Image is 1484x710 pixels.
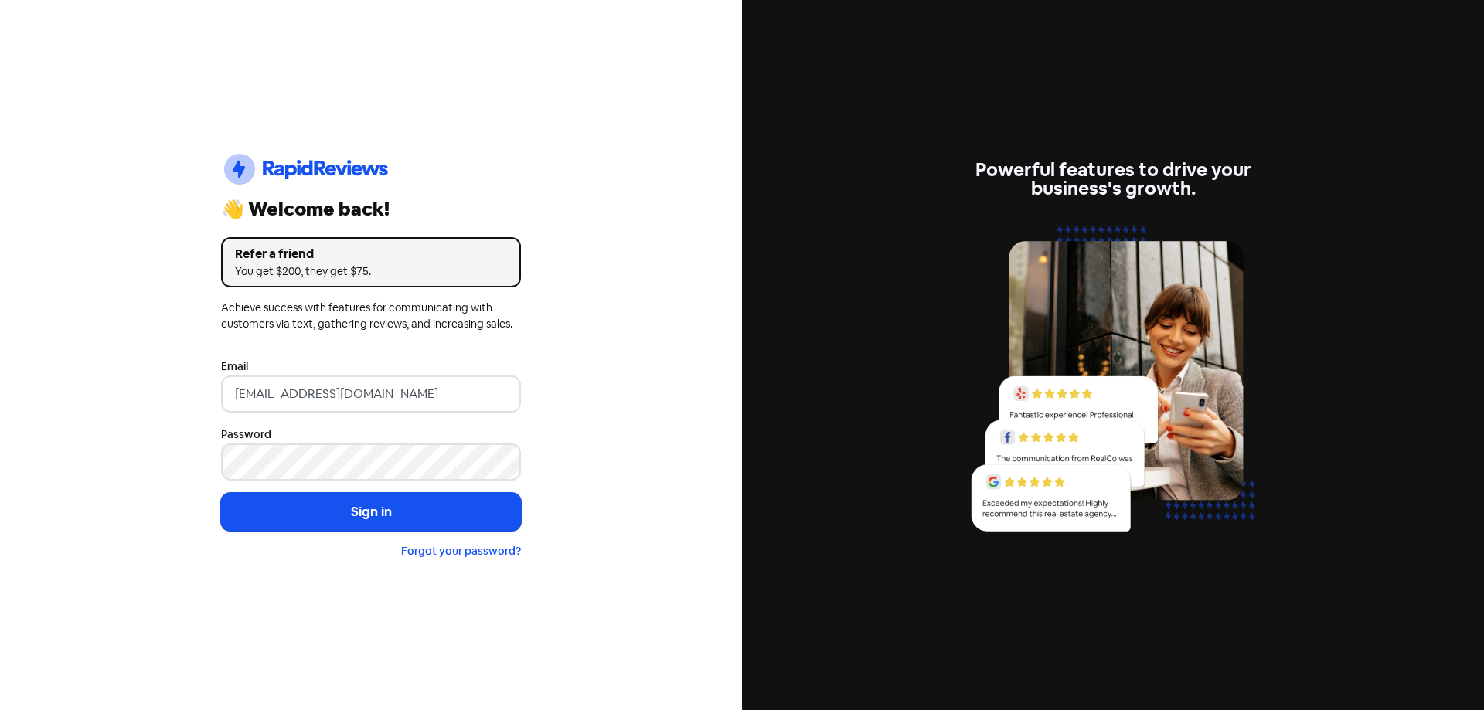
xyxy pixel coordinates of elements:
[221,358,248,375] label: Email
[235,245,507,263] div: Refer a friend
[221,200,521,219] div: 👋 Welcome back!
[221,426,271,443] label: Password
[221,493,521,532] button: Sign in
[963,161,1263,198] div: Powerful features to drive your business's growth.
[221,300,521,332] div: Achieve success with features for communicating with customers via text, gathering reviews, and i...
[235,263,507,280] div: You get $200, they get $75.
[963,216,1263,549] img: reviews
[401,544,521,558] a: Forgot your password?
[221,375,521,413] input: Enter your email address...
